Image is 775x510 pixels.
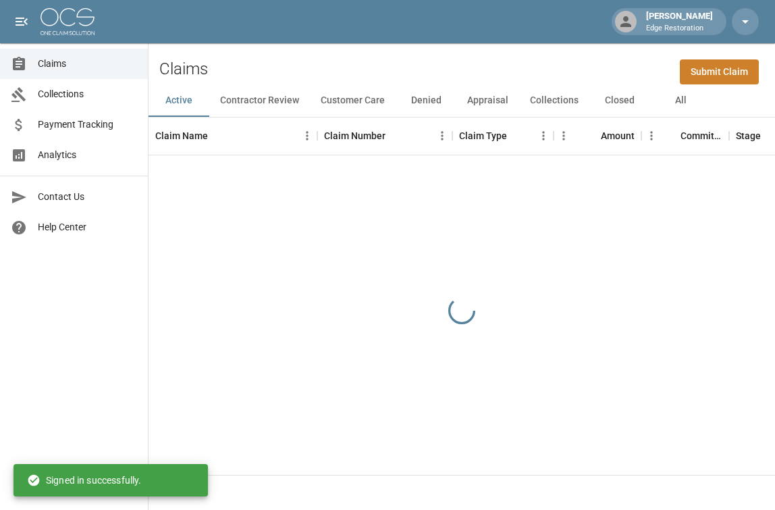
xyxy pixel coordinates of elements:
button: Menu [297,126,317,146]
div: Claim Name [149,117,317,155]
button: Menu [533,126,554,146]
button: Menu [432,126,452,146]
div: Signed in successfully. [27,468,141,492]
div: Claim Type [459,117,507,155]
button: open drawer [8,8,35,35]
button: Sort [208,126,227,145]
button: Active [149,84,209,117]
a: Submit Claim [680,59,759,84]
button: Closed [589,84,650,117]
img: ocs-logo-white-transparent.png [41,8,95,35]
div: Committed Amount [641,117,729,155]
button: Menu [554,126,574,146]
button: Menu [641,126,662,146]
button: Contractor Review [209,84,310,117]
button: Appraisal [456,84,519,117]
button: Denied [396,84,456,117]
button: All [650,84,711,117]
span: Help Center [38,220,137,234]
span: Payment Tracking [38,118,137,132]
p: Edge Restoration [646,23,713,34]
button: Sort [582,126,601,145]
div: Claim Type [452,117,554,155]
div: dynamic tabs [149,84,775,117]
button: Sort [662,126,680,145]
h2: Claims [159,59,208,79]
button: Collections [519,84,589,117]
span: Claims [38,57,137,71]
button: Sort [385,126,404,145]
div: Committed Amount [680,117,722,155]
div: Claim Number [324,117,385,155]
span: Contact Us [38,190,137,204]
div: Claim Name [155,117,208,155]
span: Collections [38,87,137,101]
button: Sort [507,126,526,145]
button: Customer Care [310,84,396,117]
div: Amount [554,117,641,155]
div: [PERSON_NAME] [641,9,718,34]
div: Claim Number [317,117,452,155]
div: Amount [601,117,635,155]
div: Stage [736,117,761,155]
span: Analytics [38,148,137,162]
